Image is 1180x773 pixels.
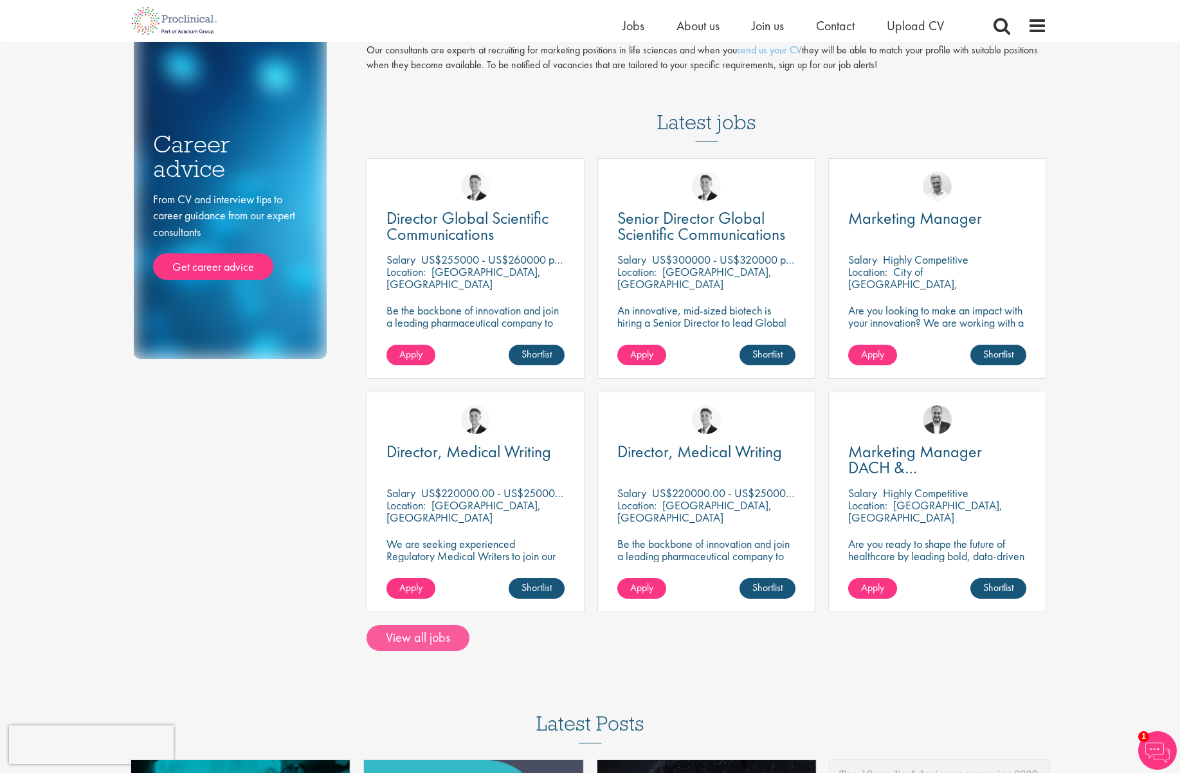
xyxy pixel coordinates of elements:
[153,191,307,280] div: From CV and interview tips to career guidance from our expert consultants
[617,498,657,513] span: Location:
[883,486,968,500] p: Highly Competitive
[657,79,756,142] h3: Latest jobs
[861,581,884,594] span: Apply
[509,345,565,365] a: Shortlist
[386,345,435,365] a: Apply
[848,578,897,599] a: Apply
[509,578,565,599] a: Shortlist
[536,713,644,743] h3: Latest Posts
[386,252,415,267] span: Salary
[752,17,784,34] a: Join us
[617,498,772,525] p: [GEOGRAPHIC_DATA], [GEOGRAPHIC_DATA]
[970,578,1026,599] a: Shortlist
[617,538,795,587] p: Be the backbone of innovation and join a leading pharmaceutical company to help keep life-changin...
[386,304,565,365] p: Be the backbone of innovation and join a leading pharmaceutical company to help keep life-changin...
[386,538,565,587] p: We are seeking experienced Regulatory Medical Writers to join our client, a dynamic and growing b...
[617,345,666,365] a: Apply
[887,17,944,34] a: Upload CV
[848,264,958,304] p: City of [GEOGRAPHIC_DATA], [GEOGRAPHIC_DATA]
[848,538,1026,587] p: Are you ready to shape the future of healthcare by leading bold, data-driven marketing strategies...
[386,498,426,513] span: Location:
[1138,731,1149,742] span: 1
[848,264,887,279] span: Location:
[861,347,884,361] span: Apply
[421,252,723,267] p: US$255000 - US$260000 per annum + Highly Competitive Salary
[923,172,952,201] img: Joshua Bye
[9,725,174,764] iframe: reCAPTCHA
[630,347,653,361] span: Apply
[740,578,795,599] a: Shortlist
[386,444,565,460] a: Director, Medical Writing
[848,498,887,513] span: Location:
[386,264,426,279] span: Location:
[622,17,644,34] a: Jobs
[617,441,782,462] span: Director, Medical Writing
[848,444,1026,476] a: Marketing Manager DACH & [GEOGRAPHIC_DATA]
[676,17,720,34] a: About us
[153,253,273,280] a: Get career advice
[399,581,422,594] span: Apply
[652,252,954,267] p: US$300000 - US$320000 per annum + Highly Competitive Salary
[617,304,795,353] p: An innovative, mid-sized biotech is hiring a Senior Director to lead Global Scientific Communicat...
[692,405,721,434] img: George Watson
[421,486,754,500] p: US$220000.00 - US$250000.00 per annum + Highly Competitive Salary
[617,252,646,267] span: Salary
[617,264,772,291] p: [GEOGRAPHIC_DATA], [GEOGRAPHIC_DATA]
[386,578,435,599] a: Apply
[883,252,968,267] p: Highly Competitive
[692,172,721,201] img: George Watson
[848,304,1026,365] p: Are you looking to make an impact with your innovation? We are working with a well-established ph...
[617,264,657,279] span: Location:
[737,43,802,57] a: send us your CV
[617,444,795,460] a: Director, Medical Writing
[848,498,1003,525] p: [GEOGRAPHIC_DATA], [GEOGRAPHIC_DATA]
[386,498,541,525] p: [GEOGRAPHIC_DATA], [GEOGRAPHIC_DATA]
[386,486,415,500] span: Salary
[816,17,855,34] a: Contact
[617,210,795,242] a: Senior Director Global Scientific Communications
[848,486,877,500] span: Salary
[386,264,541,291] p: [GEOGRAPHIC_DATA], [GEOGRAPHIC_DATA]
[461,172,490,201] img: George Watson
[1138,731,1177,770] img: Chatbot
[652,486,857,500] p: US$220000.00 - US$250000.00 per annum
[617,207,785,245] span: Senior Director Global Scientific Communications
[367,625,469,651] a: View all jobs
[617,486,646,500] span: Salary
[386,441,551,462] span: Director, Medical Writing
[153,132,307,181] h3: Career advice
[386,210,565,242] a: Director Global Scientific Communications
[740,345,795,365] a: Shortlist
[970,345,1026,365] a: Shortlist
[848,441,1003,495] span: Marketing Manager DACH & [GEOGRAPHIC_DATA]
[367,43,1047,73] p: Our consultants are experts at recruiting for marketing positions in life sciences and when you t...
[399,347,422,361] span: Apply
[923,405,952,434] img: Aitor Melia
[848,252,877,267] span: Salary
[386,207,549,245] span: Director Global Scientific Communications
[461,405,490,434] img: George Watson
[848,207,982,229] span: Marketing Manager
[848,345,897,365] a: Apply
[848,210,1026,226] a: Marketing Manager
[617,578,666,599] a: Apply
[630,581,653,594] span: Apply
